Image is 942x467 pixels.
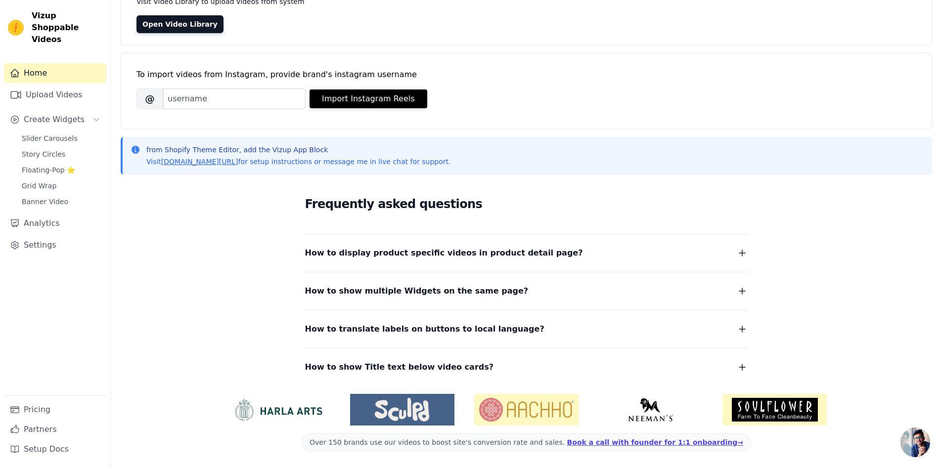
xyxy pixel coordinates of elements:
[136,69,916,81] div: To import videos from Instagram, provide brand's instagram username
[161,158,238,166] a: [DOMAIN_NAME][URL]
[900,427,930,457] a: Open chat
[722,394,827,425] img: Soulflower
[4,400,106,420] a: Pricing
[163,88,306,109] input: username
[226,398,330,422] img: HarlaArts
[350,398,454,422] img: Sculpd US
[474,394,579,425] img: Aachho
[22,197,68,207] span: Banner Video
[146,157,450,167] p: Visit for setup instructions or message me in live chat for support.
[146,145,450,155] p: from Shopify Theme Editor, add the Vizup App Block
[305,246,583,260] span: How to display product specific videos in product detail page?
[136,88,163,109] span: @
[305,322,748,336] button: How to translate labels on buttons to local language?
[22,149,65,159] span: Story Circles
[136,15,224,33] a: Open Video Library
[22,165,75,175] span: Floating-Pop ⭐
[24,114,85,126] span: Create Widgets
[305,246,748,260] button: How to display product specific videos in product detail page?
[16,163,106,177] a: Floating-Pop ⭐
[16,195,106,209] a: Banner Video
[4,63,106,83] a: Home
[22,133,78,143] span: Slider Carousels
[32,10,102,45] span: Vizup Shoppable Videos
[305,194,748,214] h2: Frequently asked questions
[598,398,703,422] img: Neeman's
[16,179,106,193] a: Grid Wrap
[305,360,494,374] span: How to show Title text below video cards?
[305,284,748,298] button: How to show multiple Widgets on the same page?
[16,147,106,161] a: Story Circles
[8,20,24,36] img: Vizup
[4,235,106,255] a: Settings
[16,131,106,145] a: Slider Carousels
[4,420,106,439] a: Partners
[22,181,56,191] span: Grid Wrap
[567,438,743,446] a: Book a call with founder for 1:1 onboarding
[310,89,427,108] button: Import Instagram Reels
[305,284,529,298] span: How to show multiple Widgets on the same page?
[4,213,106,233] a: Analytics
[4,439,106,459] a: Setup Docs
[305,322,544,336] span: How to translate labels on buttons to local language?
[4,85,106,105] a: Upload Videos
[4,110,106,129] button: Create Widgets
[305,360,748,374] button: How to show Title text below video cards?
